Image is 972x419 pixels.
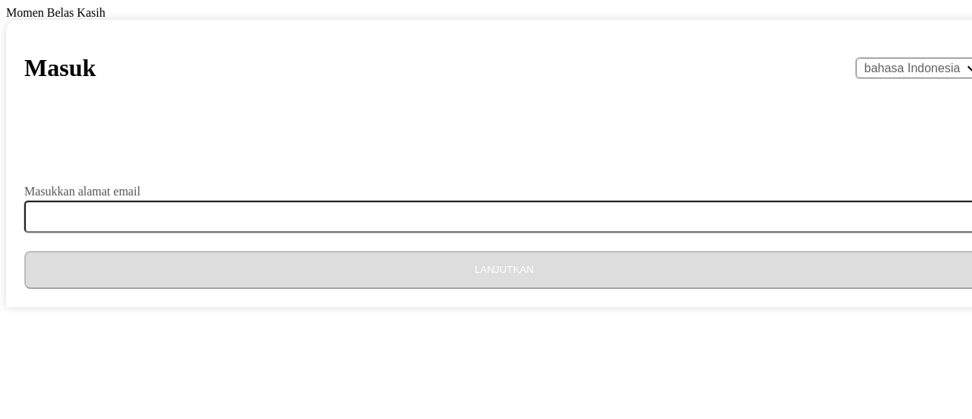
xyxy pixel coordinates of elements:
label: Masukkan alamat email [24,186,140,198]
h1: Masuk [24,54,96,82]
div: Momen Belas Kasih [6,6,966,20]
